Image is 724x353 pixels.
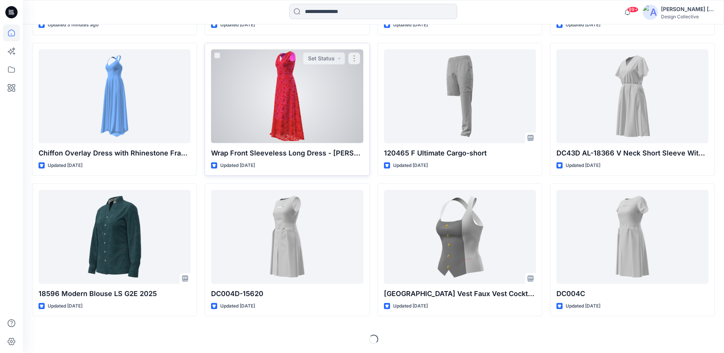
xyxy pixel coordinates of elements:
[220,21,255,29] p: Updated [DATE]
[556,288,708,299] p: DC004C
[211,190,363,283] a: DC004D-15620
[384,288,536,299] p: [GEOGRAPHIC_DATA] Vest Faux Vest Cocktail Top Morongo
[556,190,708,283] a: DC004C
[566,302,600,310] p: Updated [DATE]
[39,148,190,159] p: Chiffon Overlay Dress with Rhinestone Frame - [PERSON_NAME]
[48,162,82,170] p: Updated [DATE]
[384,148,536,159] p: 120465 F Ultimate Cargo-short
[384,190,536,283] a: 18584 Square Vest Faux Vest Cocktail Top Morongo
[220,302,255,310] p: Updated [DATE]
[384,49,536,143] a: 120465 F Ultimate Cargo-short
[643,5,658,20] img: avatar
[211,148,363,159] p: Wrap Front Sleeveless Long Dress - [PERSON_NAME]
[211,288,363,299] p: DC004D-15620
[566,162,600,170] p: Updated [DATE]
[393,162,428,170] p: Updated [DATE]
[661,14,714,19] div: Design Collective
[393,21,428,29] p: Updated [DATE]
[48,302,82,310] p: Updated [DATE]
[220,162,255,170] p: Updated [DATE]
[566,21,600,29] p: Updated [DATE]
[48,21,98,29] p: Updated 3 minutes ago
[211,49,363,143] a: Wrap Front Sleeveless Long Dress - Sarah Stetler
[627,6,639,13] span: 99+
[556,49,708,143] a: DC43D AL-18366 V Neck Short Sleeve With Elastic Waist
[39,288,190,299] p: 18596 Modern Blouse LS G2E 2025
[556,148,708,159] p: DC43D AL-18366 V Neck Short Sleeve With Elastic Waist
[39,190,190,283] a: 18596 Modern Blouse LS G2E 2025
[39,49,190,143] a: Chiffon Overlay Dress with Rhinestone Frame - Paige Showker
[661,5,714,14] div: [PERSON_NAME] [PERSON_NAME]
[393,302,428,310] p: Updated [DATE]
